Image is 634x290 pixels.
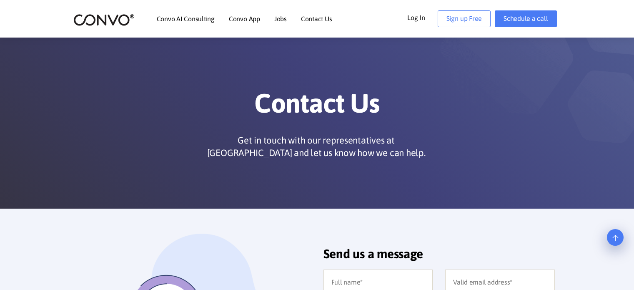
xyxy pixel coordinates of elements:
a: Schedule a call [495,10,556,27]
p: Get in touch with our representatives at [GEOGRAPHIC_DATA] and let us know how we can help. [204,134,429,159]
a: Jobs [274,15,287,22]
a: Contact Us [301,15,332,22]
h2: Send us a message [323,246,555,267]
a: Sign up Free [438,10,491,27]
img: logo_2.png [73,13,135,26]
a: Convo App [229,15,260,22]
h1: Contact Us [86,87,549,126]
a: Convo AI Consulting [157,15,215,22]
a: Log In [407,10,438,24]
